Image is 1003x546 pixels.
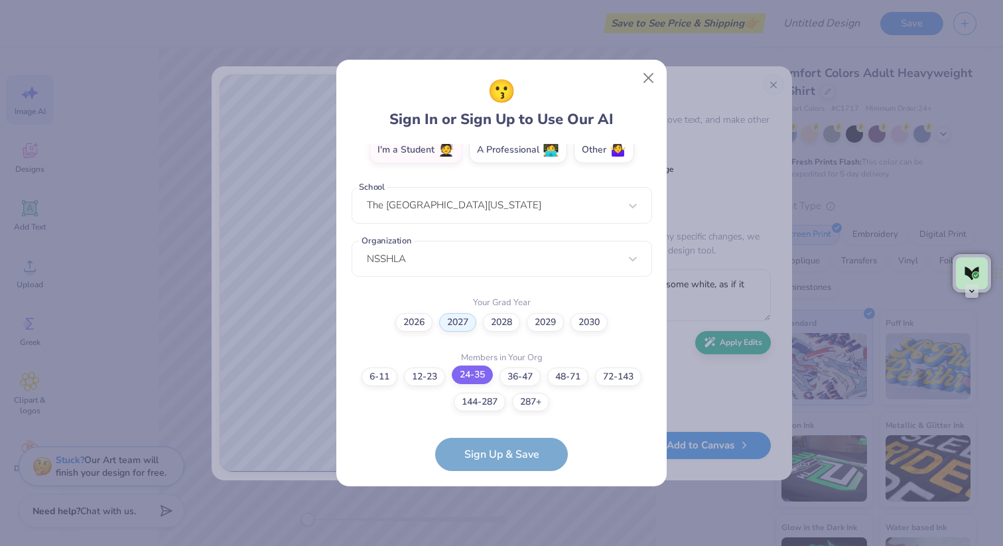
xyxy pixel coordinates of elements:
[452,366,493,384] label: 24-35
[469,137,567,163] label: A Professional
[389,75,614,131] div: Sign In or Sign Up to Use Our AI
[438,143,454,158] span: 🧑‍🎓
[570,313,608,332] label: 2030
[595,368,641,386] label: 72-143
[359,234,413,247] label: Organization
[512,393,549,411] label: 287+
[527,313,564,332] label: 2029
[543,143,559,158] span: 👩‍💻
[357,181,387,194] label: School
[483,313,520,332] label: 2028
[473,297,531,310] label: Your Grad Year
[362,368,397,386] label: 6-11
[404,368,445,386] label: 12-23
[461,352,543,365] label: Members in Your Org
[488,75,515,109] span: 😗
[574,137,634,163] label: Other
[547,368,588,386] label: 48-71
[500,368,541,386] label: 36-47
[395,313,433,332] label: 2026
[610,143,626,158] span: 🤷‍♀️
[439,313,476,332] label: 2027
[636,66,661,91] button: Close
[454,393,505,411] label: 144-287
[369,137,462,163] label: I'm a Student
